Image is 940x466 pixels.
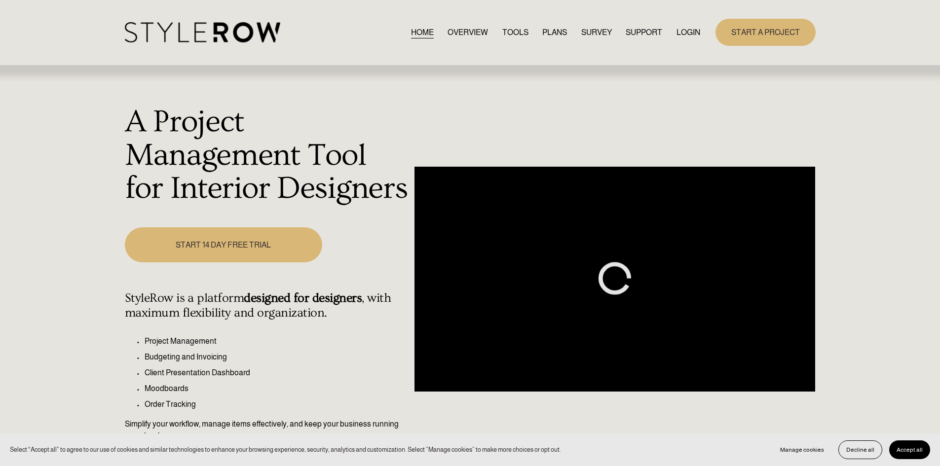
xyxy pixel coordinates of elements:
[677,26,700,39] a: LOGIN
[145,335,410,347] p: Project Management
[125,22,280,42] img: StyleRow
[626,27,662,38] span: SUPPORT
[626,26,662,39] a: folder dropdown
[145,351,410,363] p: Budgeting and Invoicing
[10,445,561,454] p: Select “Accept all” to agree to our use of cookies and similar technologies to enhance your brows...
[773,440,831,459] button: Manage cookies
[125,291,410,321] h4: StyleRow is a platform , with maximum flexibility and organization.
[125,106,410,206] h1: A Project Management Tool for Interior Designers
[542,26,567,39] a: PLANS
[125,227,322,262] a: START 14 DAY FREE TRIAL
[502,26,528,39] a: TOOLS
[889,440,930,459] button: Accept all
[715,19,816,46] a: START A PROJECT
[780,446,824,453] span: Manage cookies
[125,418,410,442] p: Simplify your workflow, manage items effectively, and keep your business running seamlessly.
[846,446,874,453] span: Decline all
[145,383,410,394] p: Moodboards
[897,446,923,453] span: Accept all
[581,26,612,39] a: SURVEY
[838,440,882,459] button: Decline all
[145,367,410,379] p: Client Presentation Dashboard
[244,291,362,305] strong: designed for designers
[411,26,434,39] a: HOME
[145,398,410,410] p: Order Tracking
[448,26,488,39] a: OVERVIEW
